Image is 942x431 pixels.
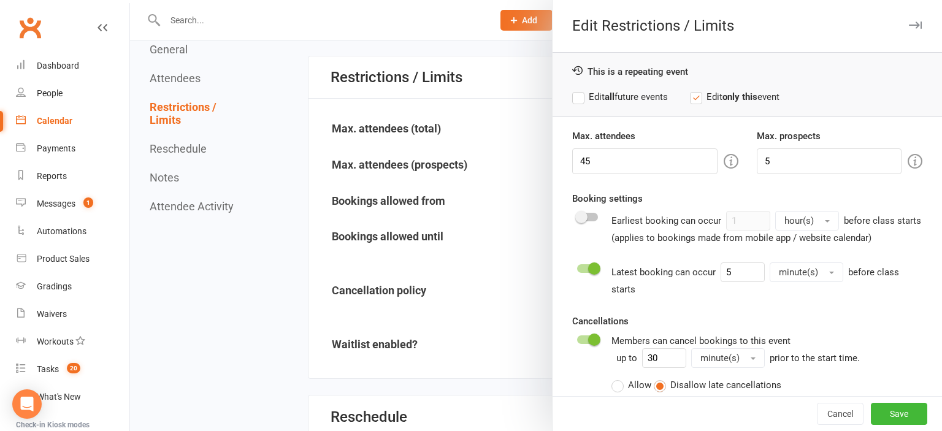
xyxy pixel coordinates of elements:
span: minute(s) [779,267,818,278]
a: Gradings [16,273,129,300]
label: Cancellations [572,314,629,329]
a: Dashboard [16,52,129,80]
span: prior to the start time. [770,353,860,364]
div: Reports [37,171,67,181]
div: Tasks [37,364,59,374]
div: Dashboard [37,61,79,71]
div: Workouts [37,337,74,346]
label: Edit future events [572,90,668,104]
a: Automations [16,218,129,245]
a: Messages 1 [16,190,129,218]
button: Save [871,403,927,425]
a: Workouts [16,328,129,356]
label: Allow [611,378,651,392]
button: Cancel [817,403,863,425]
div: up to [616,348,765,368]
a: Tasks 20 [16,356,129,383]
button: minute(s) [691,348,765,368]
div: Automations [37,226,86,236]
button: minute(s) [770,262,843,282]
a: Product Sales [16,245,129,273]
label: Disallow late cancellations [654,378,781,392]
span: 20 [67,363,80,373]
a: People [16,80,129,107]
a: Reports [16,162,129,190]
div: Edit Restrictions / Limits [553,17,942,34]
div: Latest booking can occur [611,262,922,297]
span: 1 [83,197,93,208]
div: Gradings [37,281,72,291]
strong: only this [722,91,757,102]
div: This is a repeating event [572,65,922,77]
div: Product Sales [37,254,90,264]
strong: all [605,91,615,102]
a: Payments [16,135,129,162]
span: minute(s) [700,353,740,364]
div: People [37,88,63,98]
div: Earliest booking can occur [611,211,921,245]
a: What's New [16,383,129,411]
a: Clubworx [15,12,45,43]
span: hour(s) [784,215,814,226]
label: Max. prospects [757,129,821,143]
label: Edit event [690,90,779,104]
div: Messages [37,199,75,208]
div: Open Intercom Messenger [12,389,42,419]
a: Calendar [16,107,129,135]
div: Calendar [37,116,72,126]
label: Max. attendees [572,129,635,143]
div: Members can cancel bookings to this event [611,334,922,430]
label: Booking settings [572,191,643,206]
div: What's New [37,392,81,402]
div: Payments [37,143,75,153]
button: hour(s) [775,211,839,231]
div: Waivers [37,309,67,319]
a: Waivers [16,300,129,328]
